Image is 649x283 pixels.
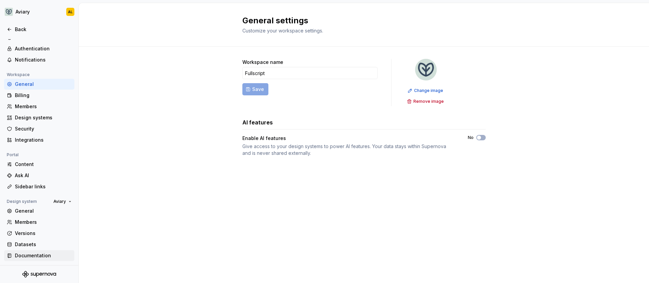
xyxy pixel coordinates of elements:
[15,208,72,214] div: General
[53,199,66,204] span: Aviary
[4,123,74,134] a: Security
[242,15,478,26] h2: General settings
[15,241,72,248] div: Datasets
[4,250,74,261] a: Documentation
[15,92,72,99] div: Billing
[4,206,74,216] a: General
[414,88,443,93] span: Change image
[22,271,56,278] svg: Supernova Logo
[15,252,72,259] div: Documentation
[468,135,474,140] label: No
[68,9,73,15] div: AL
[4,79,74,90] a: General
[4,181,74,192] a: Sidebar links
[4,159,74,170] a: Content
[15,172,72,179] div: Ask AI
[15,56,72,63] div: Notifications
[242,59,283,66] label: Workspace name
[4,90,74,101] a: Billing
[15,103,72,110] div: Members
[242,28,323,33] span: Customize your workspace settings.
[406,86,446,95] button: Change image
[242,135,456,142] div: Enable AI features
[15,114,72,121] div: Design systems
[4,101,74,112] a: Members
[15,230,72,237] div: Versions
[4,170,74,181] a: Ask AI
[15,26,72,33] div: Back
[1,4,77,19] button: AviaryAL
[413,99,444,104] span: Remove image
[4,135,74,145] a: Integrations
[5,8,13,16] img: 256e2c79-9abd-4d59-8978-03feab5a3943.png
[15,81,72,88] div: General
[15,219,72,226] div: Members
[4,43,74,54] a: Authentication
[15,125,72,132] div: Security
[15,161,72,168] div: Content
[4,24,74,35] a: Back
[4,54,74,65] a: Notifications
[415,59,437,80] img: 256e2c79-9abd-4d59-8978-03feab5a3943.png
[4,197,40,206] div: Design system
[15,183,72,190] div: Sidebar links
[4,217,74,228] a: Members
[242,118,273,126] h3: AI features
[4,228,74,239] a: Versions
[405,97,447,106] button: Remove image
[15,137,72,143] div: Integrations
[4,71,32,79] div: Workspace
[242,143,456,157] div: Give access to your design systems to power AI features. Your data stays within Supernova and is ...
[16,8,30,15] div: Aviary
[4,112,74,123] a: Design systems
[4,239,74,250] a: Datasets
[15,45,72,52] div: Authentication
[4,151,21,159] div: Portal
